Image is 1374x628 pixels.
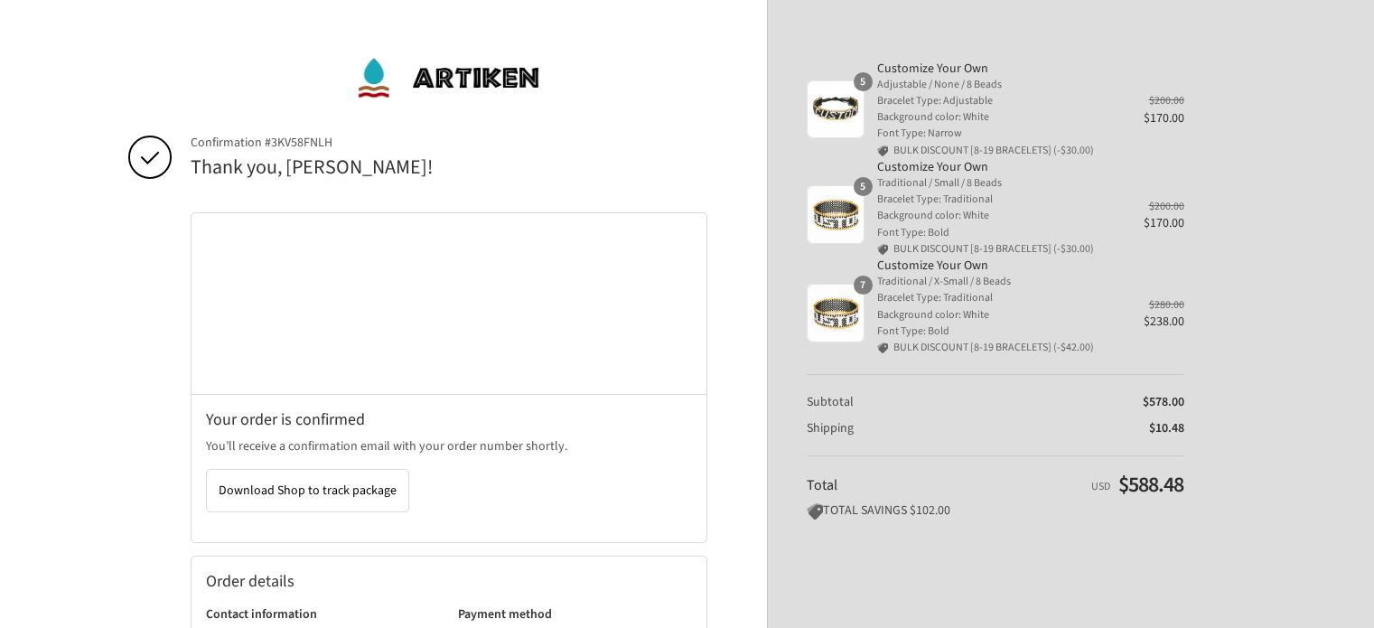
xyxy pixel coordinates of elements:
img: Customize Your Own - Adjustable / None / 8 Beads [807,80,865,138]
span: USD [1091,479,1110,494]
span: 5 [854,72,873,91]
p: You’ll receive a confirmation email with your order number shortly. [206,437,692,456]
img: Customize Your Own - Traditional / X-Small / 8 Beads [807,284,865,342]
span: Download Shop to track package [219,482,397,500]
span: Traditional / Small / 8 Beads [877,175,1118,192]
span: Bracelet Type: Traditional [877,192,1118,208]
span: BULK DISCOUNT [8-19 BRACELETS] (-$30.00) [893,143,1094,159]
th: Subtotal [807,394,1019,410]
del: $200.00 [1149,199,1184,214]
span: Shipping [807,419,854,437]
span: $170.00 [1144,109,1184,127]
span: Confirmation #3KV58FNLH [191,135,707,151]
span: 5 [854,177,873,196]
span: Traditional / X-Small / 8 Beads [877,274,1118,290]
span: $578.00 [1143,393,1184,411]
div: Google map displaying pin point of shipping address: Allendale Charter Township, Michigan [192,213,706,394]
del: $200.00 [1149,93,1184,108]
img: Customize Your Own - Traditional / Small / 8 Beads [807,185,865,243]
h2: Order details [206,571,449,592]
span: Font Type: Bold [877,225,1118,241]
button: Download Shop to track package [206,469,409,512]
span: $102.00 [910,501,950,520]
span: Customize Your Own [877,159,1118,175]
span: 7 [854,276,873,295]
span: $238.00 [1144,313,1184,331]
span: Font Type: Bold [877,323,1118,340]
span: Bracelet Type: Adjustable [877,93,1118,109]
span: $10.48 [1149,419,1184,437]
span: Total [807,475,837,495]
h2: Thank you, [PERSON_NAME]! [191,155,707,181]
span: Bracelet Type: Traditional [877,290,1118,306]
span: Background color: White [877,307,1118,323]
span: Font Type: Narrow [877,126,1118,142]
span: Background color: White [877,208,1118,224]
del: $280.00 [1149,297,1184,313]
span: Adjustable / None / 8 Beads [877,77,1118,93]
iframe: Google map displaying pin point of shipping address: Allendale Charter Township, Michigan [192,213,707,394]
span: Customize Your Own [877,258,1118,274]
h2: Your order is confirmed [206,409,692,430]
h3: Contact information [206,606,440,623]
span: TOTAL SAVINGS [807,501,907,520]
span: Background color: White [877,109,1118,126]
span: BULK DISCOUNT [8-19 BRACELETS] (-$30.00) [893,241,1094,258]
span: $170.00 [1144,214,1184,232]
img: ArtiKen [356,51,541,105]
span: BULK DISCOUNT [8-19 BRACELETS] (-$42.00) [893,340,1094,356]
span: $588.48 [1118,469,1183,501]
h3: Payment method [458,606,692,623]
span: Customize Your Own [877,61,1118,77]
